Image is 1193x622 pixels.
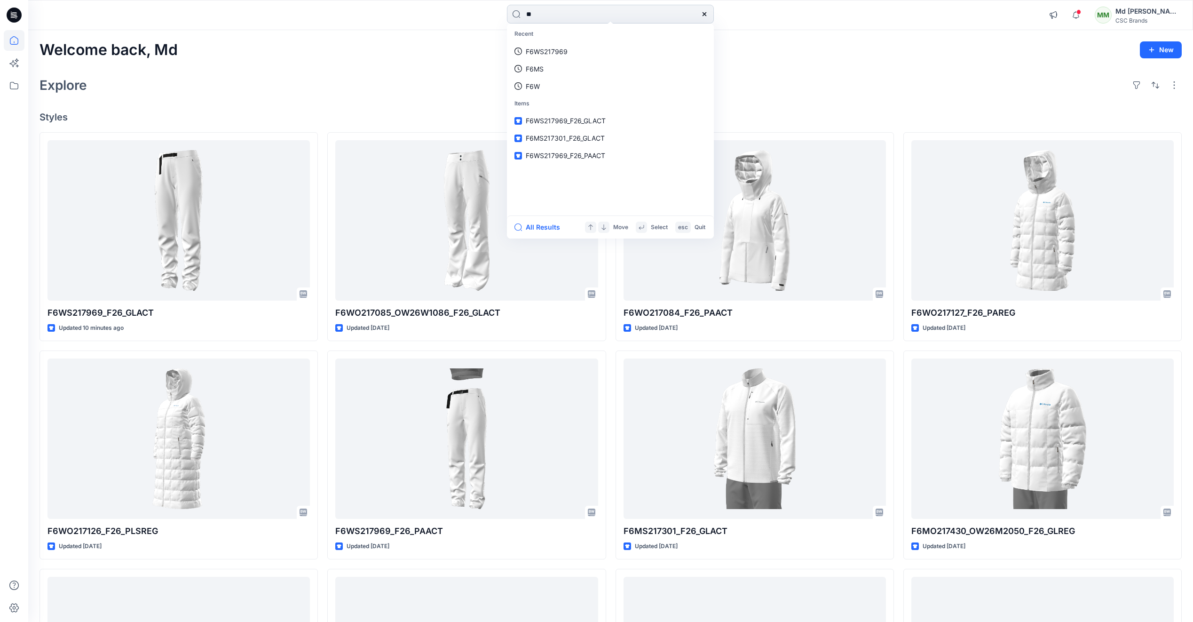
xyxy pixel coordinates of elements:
div: CSC Brands [1115,17,1181,24]
a: F6WS217969_F26_GLACT [47,140,310,301]
a: F6MS217301_F26_GLACT [509,129,712,147]
a: F6WS217969_F26_PAACT [335,359,598,519]
p: Recent [509,25,712,43]
a: F6MS [509,60,712,78]
a: F6W [509,78,712,95]
p: Updated [DATE] [923,323,965,333]
p: Quit [695,223,705,232]
a: F6WO217084_F26_PAACT [624,140,886,301]
p: F6WO217126_F26_PLSREG [47,525,310,538]
h2: Welcome back, Md [40,41,178,59]
p: esc [678,223,688,232]
p: Updated [DATE] [59,542,102,551]
a: F6WO217127_F26_PAREG [911,140,1174,301]
a: F6MO217430_OW26M2050_F26_GLREG [911,359,1174,519]
a: F6WS217969 [509,43,712,60]
span: F6WS217969_F26_GLACT [526,117,606,125]
p: Updated [DATE] [923,542,965,551]
p: F6MS217301_F26_GLACT [624,525,886,538]
p: F6MO217430_OW26M2050_F26_GLREG [911,525,1174,538]
button: All Results [514,222,566,233]
p: F6WS217969 [526,47,568,56]
p: Updated [DATE] [635,323,678,333]
a: F6WO217126_F26_PLSREG [47,359,310,519]
p: Updated [DATE] [347,542,389,551]
h4: Styles [40,112,1182,123]
a: F6WS217969_F26_PAACT [509,147,712,164]
span: F6WS217969_F26_PAACT [526,152,605,159]
h2: Explore [40,78,87,93]
p: F6WO217084_F26_PAACT [624,306,886,319]
p: Items [509,95,712,112]
div: MM [1095,7,1112,24]
a: F6WS217969_F26_GLACT [509,112,712,129]
p: Updated 10 minutes ago [59,323,124,333]
a: F6MS217301_F26_GLACT [624,359,886,519]
p: F6W [526,81,540,91]
p: F6WO217127_F26_PAREG [911,306,1174,319]
p: Updated [DATE] [635,542,678,551]
p: Updated [DATE] [347,323,389,333]
button: New [1140,41,1182,58]
p: F6WO217085_OW26W1086_F26_GLACT [335,306,598,319]
a: F6WO217085_OW26W1086_F26_GLACT [335,140,598,301]
p: F6WS217969_F26_PAACT [335,525,598,538]
span: F6MS217301_F26_GLACT [526,134,605,142]
p: F6MS [526,64,544,74]
p: Move [613,223,628,232]
p: F6WS217969_F26_GLACT [47,306,310,319]
p: Select [651,223,668,232]
div: Md [PERSON_NAME] [1115,6,1181,17]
